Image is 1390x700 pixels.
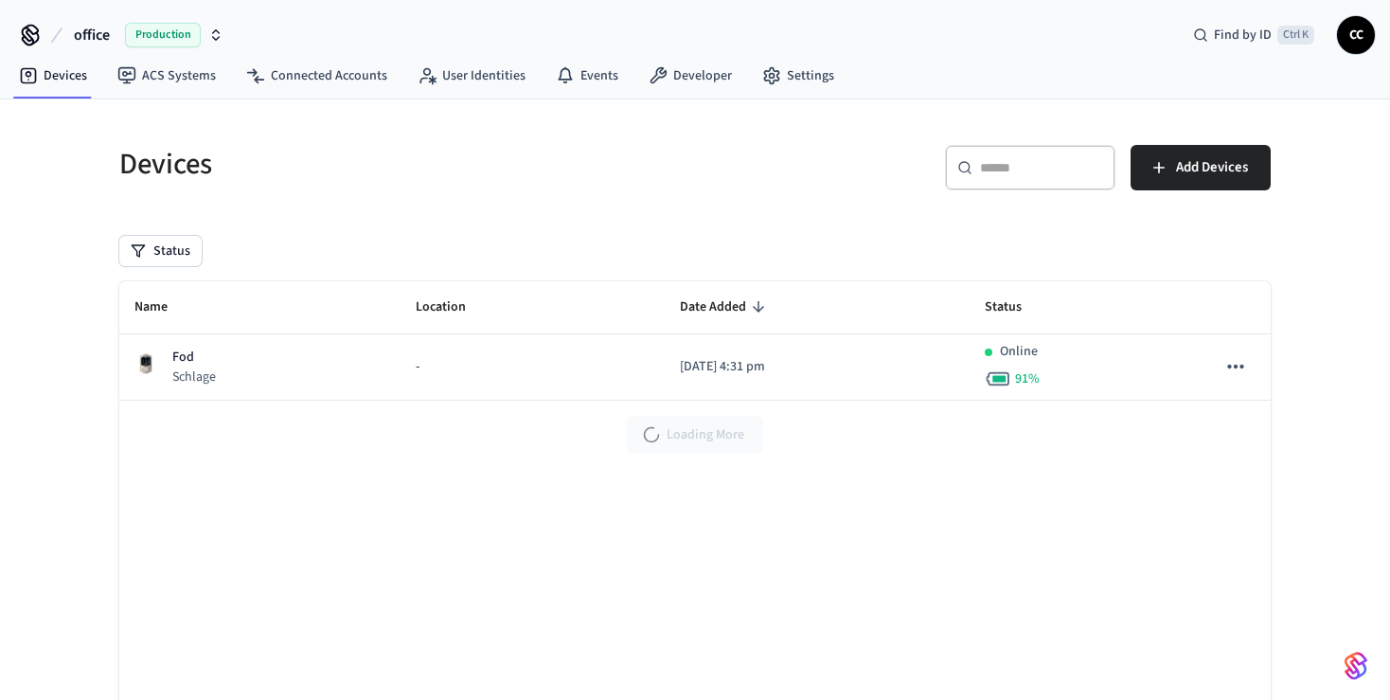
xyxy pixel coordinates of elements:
[402,59,541,93] a: User Identities
[1339,18,1373,52] span: CC
[172,348,216,368] p: Fod
[125,23,201,47] span: Production
[4,59,102,93] a: Devices
[1015,369,1040,388] span: 91 %
[119,145,684,184] h5: Devices
[541,59,633,93] a: Events
[1176,155,1248,180] span: Add Devices
[231,59,402,93] a: Connected Accounts
[1178,18,1329,52] div: Find by IDCtrl K
[102,59,231,93] a: ACS Systems
[1214,26,1272,45] span: Find by ID
[416,293,490,322] span: Location
[680,357,954,377] p: [DATE] 4:31 pm
[134,352,157,375] img: Schlage Sense Smart Deadbolt with Camelot Trim, Front
[1345,651,1367,681] img: SeamLogoGradient.69752ec5.svg
[74,24,110,46] span: office
[633,59,747,93] a: Developer
[1131,145,1271,190] button: Add Devices
[985,293,1046,322] span: Status
[119,236,202,266] button: Status
[747,59,849,93] a: Settings
[680,293,771,322] span: Date Added
[172,368,216,386] p: Schlage
[1000,342,1038,362] p: Online
[1337,16,1375,54] button: CC
[1277,26,1314,45] span: Ctrl K
[416,357,419,377] span: -
[119,281,1271,401] table: sticky table
[134,293,192,322] span: Name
